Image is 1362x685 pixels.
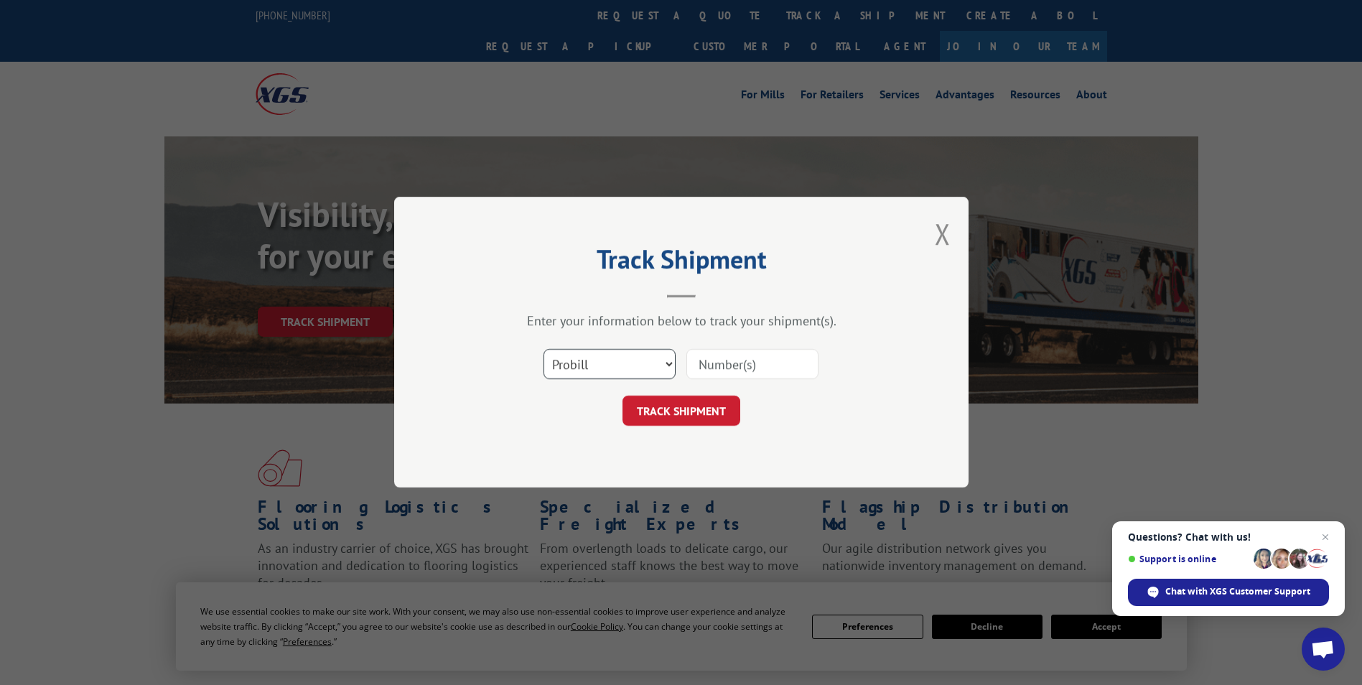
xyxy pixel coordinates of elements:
[1317,528,1334,546] span: Close chat
[1128,531,1329,543] span: Questions? Chat with us!
[686,350,818,380] input: Number(s)
[622,396,740,427] button: TRACK SHIPMENT
[466,313,897,330] div: Enter your information below to track your shipment(s).
[1128,554,1249,564] span: Support is online
[1128,579,1329,606] div: Chat with XGS Customer Support
[1302,628,1345,671] div: Open chat
[1165,585,1310,598] span: Chat with XGS Customer Support
[466,249,897,276] h2: Track Shipment
[935,215,951,253] button: Close modal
